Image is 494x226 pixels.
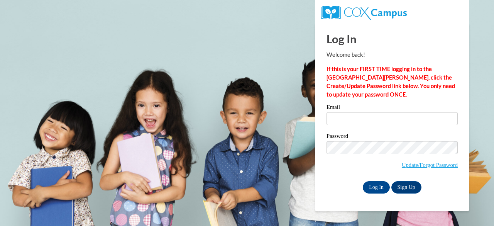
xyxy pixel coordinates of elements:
[327,104,458,112] label: Email
[321,9,407,15] a: COX Campus
[327,133,458,141] label: Password
[402,162,458,168] a: Update/Forgot Password
[363,181,390,194] input: Log In
[391,181,421,194] a: Sign Up
[327,51,458,59] p: Welcome back!
[327,66,455,98] strong: If this is your FIRST TIME logging in to the [GEOGRAPHIC_DATA][PERSON_NAME], click the Create/Upd...
[327,31,458,47] h1: Log In
[321,6,407,20] img: COX Campus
